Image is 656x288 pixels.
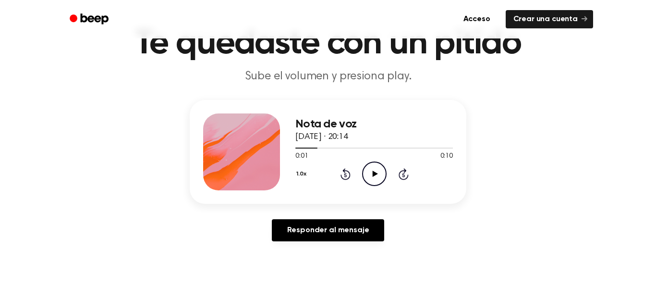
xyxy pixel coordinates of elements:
[440,153,453,160] font: 0:10
[295,153,308,160] font: 0:01
[245,71,412,82] font: Sube el volumen y presiona play.
[463,15,490,23] font: Acceso
[63,10,117,29] a: Bip
[513,15,578,23] font: Crear una cuenta
[295,133,348,141] font: [DATE] · 20:14
[295,166,310,182] button: 1.0x
[506,10,593,28] a: Crear una cuenta
[287,226,369,234] font: Responder al mensaje
[295,118,356,130] font: Nota de voz
[454,8,500,30] a: Acceso
[296,171,306,177] font: 1.0x
[272,219,385,241] a: Responder al mensaje
[135,26,521,61] font: Te quedaste con un pitido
